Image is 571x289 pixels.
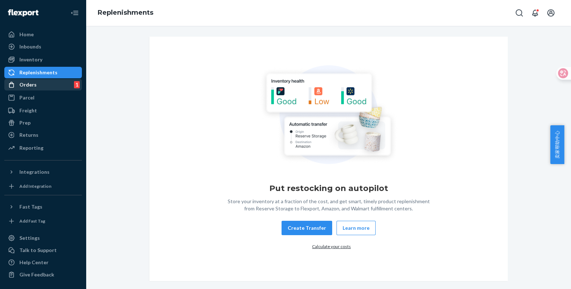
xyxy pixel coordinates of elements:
[19,81,37,88] div: Orders
[4,269,82,280] button: Give Feedback
[282,221,332,235] button: Create Transfer
[269,183,388,194] h1: Put restocking on autopilot
[68,6,82,20] button: Close Navigation
[19,69,57,76] div: Replenishments
[19,168,50,176] div: Integrations
[550,125,564,164] button: 卖家帮助中心
[259,65,398,167] img: Empty list
[4,117,82,129] a: Prep
[19,107,37,114] div: Freight
[512,6,526,20] button: Open Search Box
[224,198,433,212] div: Store your inventory at a fraction of the cost, and get smart, timely product replenishment from ...
[4,54,82,65] a: Inventory
[4,67,82,78] a: Replenishments
[19,271,54,278] div: Give Feedback
[19,247,57,254] div: Talk to Support
[4,257,82,268] a: Help Center
[4,215,82,227] a: Add Fast Tag
[19,203,42,210] div: Fast Tags
[336,221,376,235] button: Learn more
[4,166,82,178] button: Integrations
[19,43,41,50] div: Inbounds
[4,41,82,52] a: Inbounds
[4,105,82,116] a: Freight
[19,183,51,189] div: Add Integration
[544,6,558,20] button: Open account menu
[19,144,43,152] div: Reporting
[4,181,82,192] a: Add Integration
[19,234,40,242] div: Settings
[8,9,38,17] img: Flexport logo
[19,218,45,224] div: Add Fast Tag
[4,142,82,154] a: Reporting
[19,131,38,139] div: Returns
[98,9,153,17] a: Replenishments
[19,119,31,126] div: Prep
[4,201,82,213] button: Fast Tags
[19,56,42,63] div: Inventory
[4,29,82,40] a: Home
[4,232,82,244] a: Settings
[19,31,34,38] div: Home
[4,244,82,256] a: Talk to Support
[4,92,82,103] a: Parcel
[4,129,82,141] a: Returns
[312,244,351,249] a: Calculate your costs
[528,6,542,20] button: Open notifications
[74,81,80,88] div: 1
[4,79,82,90] a: Orders1
[19,94,34,101] div: Parcel
[19,259,48,266] div: Help Center
[92,3,159,23] ol: breadcrumbs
